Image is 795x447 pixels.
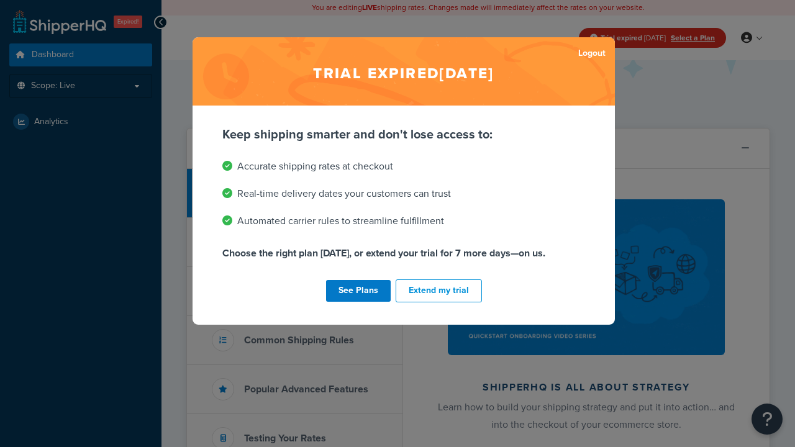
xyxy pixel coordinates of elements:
[578,45,606,62] a: Logout
[222,245,585,262] p: Choose the right plan [DATE], or extend your trial for 7 more days—on us.
[396,279,482,302] button: Extend my trial
[222,212,585,230] li: Automated carrier rules to streamline fulfillment
[326,280,391,302] a: See Plans
[193,37,615,106] h2: Trial expired [DATE]
[222,185,585,202] li: Real-time delivery dates your customers can trust
[222,125,585,143] p: Keep shipping smarter and don't lose access to:
[222,158,585,175] li: Accurate shipping rates at checkout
